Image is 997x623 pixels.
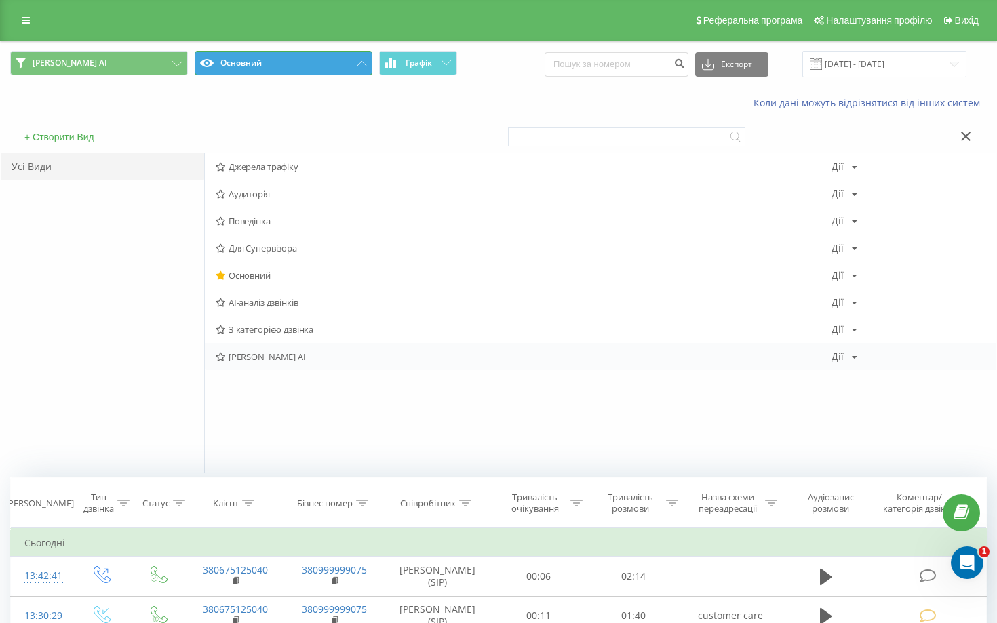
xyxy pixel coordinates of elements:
[213,498,239,509] div: Клієнт
[216,270,832,280] span: Основний
[694,491,762,515] div: Назва схеми переадресації
[832,270,844,280] div: Дії
[216,325,832,334] span: З категорією дзвінка
[754,96,987,109] a: Коли дані можуть відрізнятися вiд інших систем
[10,51,188,75] button: [PERSON_NAME] AI
[703,15,803,26] span: Реферальна програма
[216,243,832,253] span: Для Супервізора
[832,298,844,307] div: Дії
[5,498,74,509] div: [PERSON_NAME]
[216,298,832,307] span: AI-аналіз дзвінків
[979,546,990,557] span: 1
[490,557,585,596] td: 00:06
[297,498,353,509] div: Бізнес номер
[216,189,832,199] span: Аудиторія
[832,189,844,199] div: Дії
[216,216,832,226] span: Поведінка
[203,563,268,576] a: 380675125040
[832,162,844,172] div: Дії
[302,603,367,616] a: 380999999075
[598,491,663,515] div: Тривалість розмови
[956,130,976,144] button: Закрити
[793,491,869,515] div: Аудіозапис розмови
[880,491,959,515] div: Коментар/категорія дзвінка
[24,563,58,589] div: 13:42:41
[406,58,432,68] span: Графік
[302,563,367,576] a: 380999999075
[832,352,844,361] div: Дії
[203,603,268,616] a: 380675125040
[503,491,568,515] div: Тривалість очікування
[1,153,204,180] div: Усі Види
[545,52,688,77] input: Пошук за номером
[400,498,456,509] div: Співробітник
[955,15,979,26] span: Вихід
[195,51,372,75] button: Основний
[216,352,832,361] span: [PERSON_NAME] AI
[586,557,681,596] td: 02:14
[83,491,114,515] div: Тип дзвінка
[832,325,844,334] div: Дії
[20,131,98,143] button: + Створити Вид
[951,546,983,579] iframe: Intercom live chat
[826,15,932,26] span: Налаштування профілю
[142,498,170,509] div: Статус
[11,529,987,557] td: Сьогодні
[832,243,844,253] div: Дії
[384,557,490,596] td: [PERSON_NAME] (SIP)
[379,51,457,75] button: Графік
[216,162,832,172] span: Джерела трафіку
[695,52,768,77] button: Експорт
[33,58,107,68] span: [PERSON_NAME] AI
[832,216,844,226] div: Дії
